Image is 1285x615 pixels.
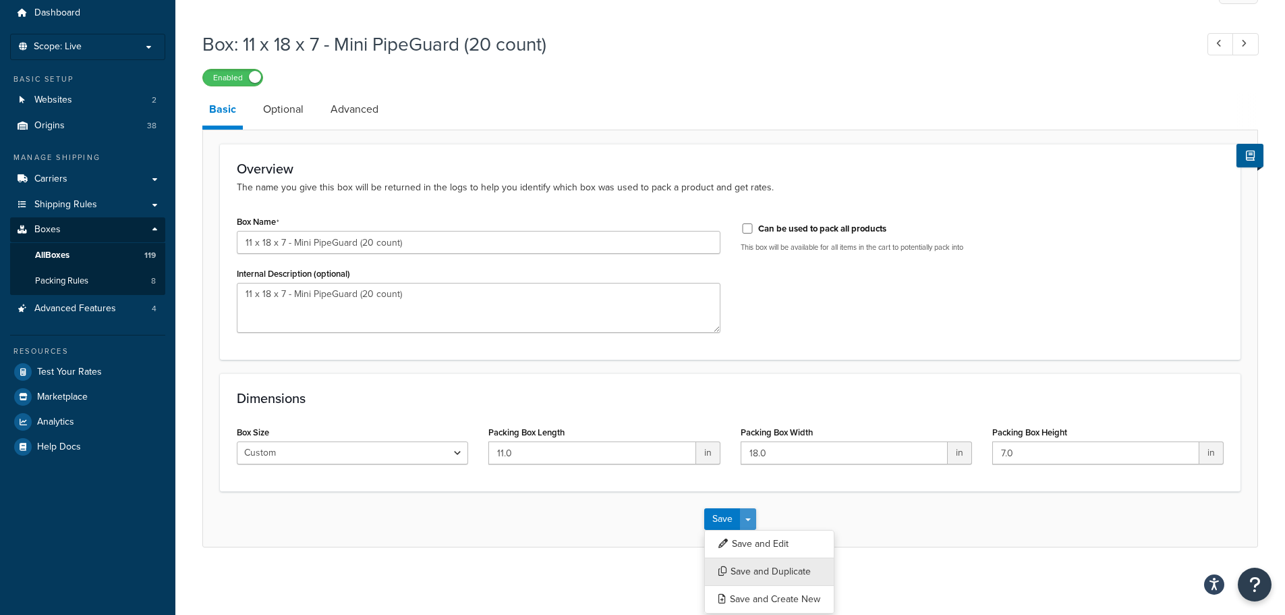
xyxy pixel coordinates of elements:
[10,152,165,163] div: Manage Shipping
[152,95,156,106] span: 2
[203,70,262,86] label: Enabled
[34,173,67,185] span: Carriers
[152,303,156,315] span: 4
[10,88,165,113] a: Websites2
[10,269,165,294] li: Packing Rules
[488,427,565,437] label: Packing Box Length
[35,275,88,287] span: Packing Rules
[37,442,81,453] span: Help Docs
[704,508,741,530] button: Save
[256,93,310,126] a: Optional
[37,417,74,428] span: Analytics
[1236,144,1263,167] button: Show Help Docs
[237,269,350,279] label: Internal Description (optional)
[237,180,1224,195] p: The name you give this box will be returned in the logs to help you identify which box was used t...
[704,558,834,586] button: Save and Duplicate
[704,530,834,558] button: Save and Edit
[696,442,720,464] span: in
[1238,568,1272,601] button: Open Resource Center
[10,88,165,113] li: Websites
[237,217,279,228] label: Box Name
[10,243,165,268] a: AllBoxes119
[202,93,243,130] a: Basic
[10,167,165,192] a: Carriers
[10,1,165,26] a: Dashboard
[10,192,165,217] a: Shipping Rules
[147,120,156,132] span: 38
[237,391,1224,406] h3: Dimensions
[992,427,1067,437] label: Packing Box Height
[34,224,61,236] span: Boxes
[10,217,165,294] li: Boxes
[10,113,165,138] a: Origins38
[34,303,116,315] span: Advanced Features
[10,74,165,85] div: Basic Setup
[10,360,165,384] a: Test Your Rates
[34,120,65,132] span: Origins
[10,385,165,409] a: Marketplace
[34,41,82,53] span: Scope: Live
[10,435,165,459] a: Help Docs
[151,275,156,287] span: 8
[741,427,813,437] label: Packing Box Width
[10,296,165,321] li: Advanced Features
[144,250,156,261] span: 119
[34,7,80,19] span: Dashboard
[202,31,1182,57] h1: Box: 11 x 18 x 7 - Mini PipeGuard (20 count)
[35,250,69,261] span: All Boxes
[34,199,97,211] span: Shipping Rules
[10,269,165,294] a: Packing Rules8
[10,346,165,357] div: Resources
[10,410,165,434] a: Analytics
[237,161,1224,176] h3: Overview
[758,223,886,235] label: Can be used to pack all products
[1232,33,1259,55] a: Next Record
[37,367,102,378] span: Test Your Rates
[948,442,972,464] span: in
[1207,33,1234,55] a: Previous Record
[10,113,165,138] li: Origins
[1199,442,1224,464] span: in
[10,296,165,321] a: Advanced Features4
[237,427,269,437] label: Box Size
[37,392,88,403] span: Marketplace
[324,93,385,126] a: Advanced
[704,585,834,614] button: Save and Create New
[741,242,1224,252] p: This box will be available for all items in the cart to potentially pack into
[237,283,720,333] textarea: 11 x 18 x 7 - Mini PipeGuard (20 count)
[10,217,165,242] a: Boxes
[34,95,72,106] span: Websites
